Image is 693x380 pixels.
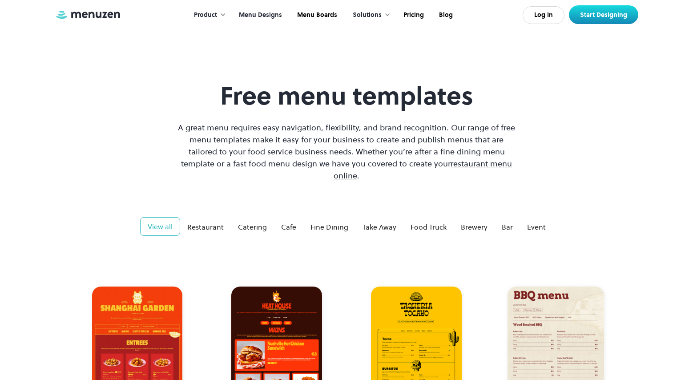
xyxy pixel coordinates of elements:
[230,1,289,29] a: Menu Designs
[187,222,224,232] div: Restaurant
[353,10,382,20] div: Solutions
[185,1,230,29] div: Product
[148,221,173,232] div: View all
[411,222,447,232] div: Food Truck
[523,6,564,24] a: Log In
[289,1,344,29] a: Menu Boards
[310,222,348,232] div: Fine Dining
[281,222,296,232] div: Cafe
[238,222,267,232] div: Catering
[194,10,217,20] div: Product
[395,1,431,29] a: Pricing
[344,1,395,29] div: Solutions
[527,222,546,232] div: Event
[461,222,488,232] div: Brewery
[363,222,396,232] div: Take Away
[431,1,459,29] a: Blog
[569,5,638,24] a: Start Designing
[176,121,517,182] p: A great menu requires easy navigation, flexibility, and brand recognition. Our range of free menu...
[176,81,517,111] h1: Free menu templates
[502,222,513,232] div: Bar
